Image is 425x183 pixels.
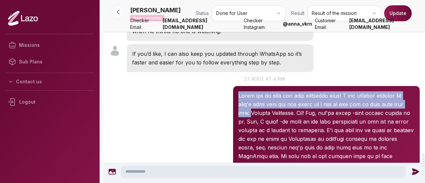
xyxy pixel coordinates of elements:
p: Mission completed [130,15,164,21]
button: Contact us [5,76,94,88]
span: Checker Email: [130,17,160,31]
span: Status [196,10,209,17]
p: 27 août at 4 pm [104,75,425,82]
strong: @ anna_vkrn [283,21,312,27]
span: Checker Instagram: [244,17,280,31]
span: Result [291,10,304,17]
img: User avatar [109,45,121,57]
p: [PERSON_NAME] [130,6,181,15]
div: Logout [5,93,94,111]
p: If you’d like, I can also keep you updated through WhatsApp so it’s faster and easier for you to ... [132,49,308,67]
a: Missions [5,37,94,53]
span: Customer Email: [315,17,346,31]
a: Sub Plans [5,53,94,70]
strong: [EMAIL_ADDRESS][DOMAIN_NAME] [163,17,241,31]
button: Update [384,5,412,21]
